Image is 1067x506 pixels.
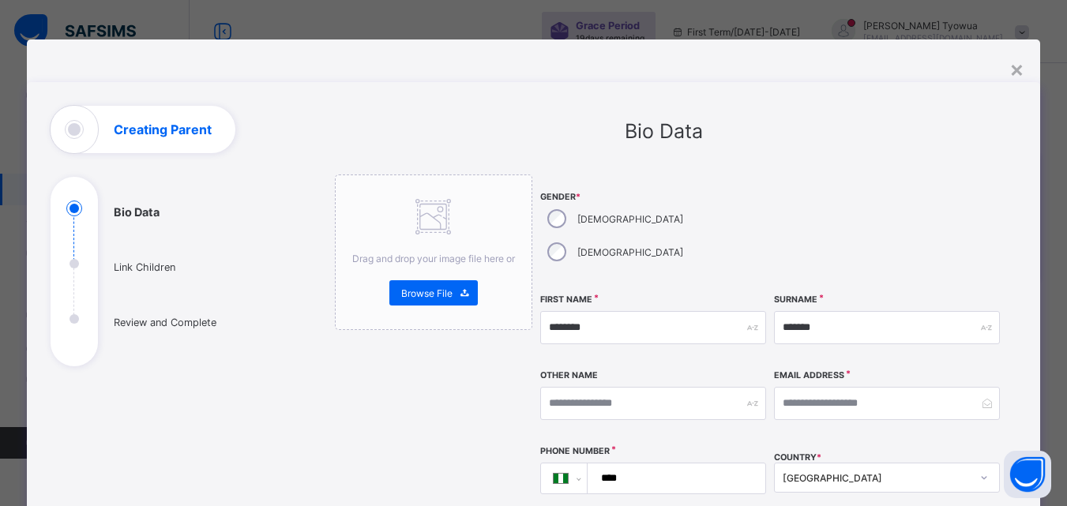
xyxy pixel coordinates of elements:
[783,472,971,484] div: [GEOGRAPHIC_DATA]
[625,119,703,143] span: Bio Data
[540,446,610,456] label: Phone Number
[577,213,683,225] label: [DEMOGRAPHIC_DATA]
[774,370,844,380] label: Email Address
[540,192,766,202] span: Gender
[577,246,683,258] label: [DEMOGRAPHIC_DATA]
[774,294,817,305] label: Surname
[540,370,598,380] label: Other Name
[401,287,453,299] span: Browse File
[1009,55,1024,82] div: ×
[335,174,532,330] div: Drag and drop your image file here orBrowse File
[774,452,821,463] span: COUNTRY
[540,294,592,305] label: First Name
[1004,451,1051,498] button: Open asap
[114,123,212,136] h1: Creating Parent
[352,253,515,264] span: Drag and drop your image file here or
